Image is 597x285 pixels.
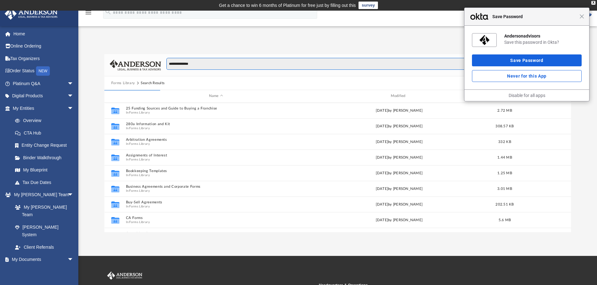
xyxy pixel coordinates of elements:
button: Bookkeeping Templates [126,169,306,173]
button: Forms Library [129,126,150,130]
span: In [126,142,306,146]
span: In [126,220,306,224]
div: Modified [309,93,489,99]
button: Consulting Agreements [126,232,306,236]
div: Andersonadvisors [504,33,582,39]
button: Assignments of Interest [126,153,306,157]
a: Entity Change Request [9,139,83,152]
span: arrow_drop_down [67,77,80,90]
span: In [126,126,306,130]
i: menu [85,9,92,16]
div: [DATE] by [PERSON_NAME] [309,201,490,207]
div: [DATE] by [PERSON_NAME] [309,123,490,129]
span: arrow_drop_down [67,90,80,103]
button: Forms Library [129,142,150,146]
span: Close [579,14,584,19]
div: Search Results [141,80,165,86]
span: In [126,110,306,115]
a: My Blueprint [9,164,80,176]
button: 25 Funding Sources and Guide to Buying a Franchise [126,106,306,110]
span: 332 KB [498,140,511,143]
a: Digital Productsarrow_drop_down [4,90,83,102]
button: CA Forms [126,216,306,220]
i: search [105,8,112,15]
a: Binder Walkthrough [9,151,83,164]
a: Online Ordering [4,40,83,53]
img: Anderson Advisors Platinum Portal [106,272,144,280]
a: [PERSON_NAME] System [9,221,80,241]
button: Forms Library [129,204,150,208]
button: Never for this App [472,70,582,82]
button: Forms Library [129,189,150,193]
a: My [PERSON_NAME] Team [9,201,77,221]
span: 3.01 MB [497,187,512,190]
img: nr4NPwAAAAZJREFUAwAwEkJbZx1BKgAAAABJRU5ErkJggg== [479,35,490,45]
span: 5.6 MB [498,218,511,221]
div: Name [125,93,306,99]
div: [DATE] by [PERSON_NAME] [309,217,490,223]
a: survey [359,2,378,9]
button: Forms Library [129,173,150,177]
button: Forms Library [129,157,150,161]
a: Order StatusNEW [4,65,83,78]
div: id [107,93,123,99]
span: 308.57 KB [495,124,514,128]
span: Save Password [489,13,579,20]
div: Save this password in Okta? [504,39,582,45]
a: Tax Due Dates [9,176,83,189]
button: Business Agreements and Corporate Forms [126,185,306,189]
a: My Entitiesarrow_drop_down [4,102,83,115]
span: 2.72 MB [497,109,512,112]
div: [DATE] by [PERSON_NAME] [309,155,490,160]
span: In [126,189,306,193]
button: Forms Library [129,110,150,115]
button: Forms Library [111,80,135,86]
button: Save Password [472,54,582,66]
a: menu [85,12,92,16]
a: My Documentsarrow_drop_down [4,253,80,266]
div: [DATE] by [PERSON_NAME] [309,170,490,176]
a: Client Referrals [9,241,80,253]
span: In [126,157,306,161]
span: 202.51 KB [495,202,514,206]
div: close [591,1,595,5]
a: CTA Hub [9,127,83,139]
div: Get a chance to win 6 months of Platinum for free just by filling out this [219,2,356,9]
span: arrow_drop_down [67,102,80,115]
span: In [126,204,306,208]
div: [DATE] by [PERSON_NAME] [309,108,490,113]
span: In [126,173,306,177]
button: Forms Library [129,220,150,224]
button: Arbitration Agreements [126,138,306,142]
button: Buy-Sell Agreements [126,200,306,204]
input: Search files and folders [166,58,564,70]
span: arrow_drop_down [67,253,80,266]
div: NEW [36,66,50,76]
img: Anderson Advisors Platinum Portal [3,8,60,20]
div: grid [104,103,571,232]
span: 1.25 MB [497,171,512,175]
span: 1.44 MB [497,155,512,159]
div: [DATE] by [PERSON_NAME] [309,186,490,191]
div: [DATE] by [PERSON_NAME] [309,139,490,145]
a: Disable for all apps [509,93,545,98]
a: Overview [9,115,83,127]
a: My [PERSON_NAME] Teamarrow_drop_down [4,189,80,201]
a: Home [4,28,83,40]
a: Tax Organizers [4,52,83,65]
button: 280a Information and Kit [126,122,306,126]
a: Platinum Q&Aarrow_drop_down [4,77,83,90]
span: arrow_drop_down [67,189,80,201]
